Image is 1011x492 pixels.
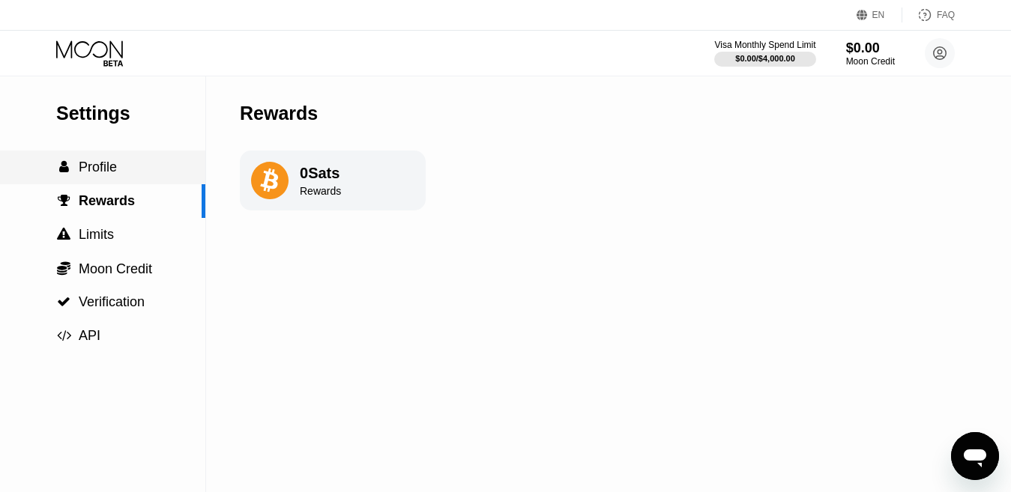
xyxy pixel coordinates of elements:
[79,294,145,309] span: Verification
[872,10,885,20] div: EN
[59,160,69,174] span: 
[300,185,341,197] div: Rewards
[735,54,795,63] div: $0.00 / $4,000.00
[300,165,341,182] div: 0 Sats
[240,103,318,124] div: Rewards
[857,7,902,22] div: EN
[79,328,100,343] span: API
[56,228,71,241] div: 
[79,261,152,276] span: Moon Credit
[57,329,71,342] span: 
[56,103,205,124] div: Settings
[951,432,999,480] iframe: Button to launch messaging window
[79,160,117,174] span: Profile
[937,10,955,20] div: FAQ
[846,56,895,67] div: Moon Credit
[58,194,70,207] span: 
[79,227,114,242] span: Limits
[56,329,71,342] div: 
[79,193,135,208] span: Rewards
[56,295,71,309] div: 
[902,7,955,22] div: FAQ
[57,261,70,276] span: 
[57,228,70,241] span: 
[56,261,71,276] div: 
[56,160,71,174] div: 
[846,40,895,56] div: $0.00
[714,40,815,67] div: Visa Monthly Spend Limit$0.00/$4,000.00
[56,194,71,207] div: 
[714,40,815,50] div: Visa Monthly Spend Limit
[57,295,70,309] span: 
[846,40,895,67] div: $0.00Moon Credit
